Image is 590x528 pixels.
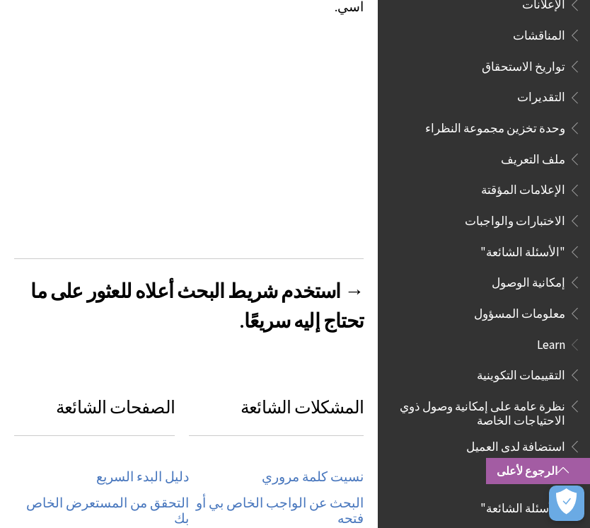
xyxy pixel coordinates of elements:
[482,54,565,74] span: تواريخ الاستحقاق
[465,209,565,228] span: الاختبارات والواجبات
[189,495,364,527] a: البحث عن الواجب الخاص بي أو فتحه
[474,302,565,321] span: معلومات المسؤول
[480,497,565,516] span: "الأسئلة الشائعة"
[486,458,590,484] a: الرجوع لأعلى
[14,495,189,527] a: التحقق من المستعرض الخاص بك
[513,23,565,42] span: المناقشات
[501,147,565,166] span: ملف التعريف
[480,240,565,259] span: "الأسئلة الشائعة"
[425,116,565,135] span: وحدة تخزين مجموعة النظراء
[517,86,565,105] span: التقديرات
[549,486,584,521] button: فتح التفضيلات
[481,178,565,197] span: الإعلامات المؤقتة
[14,29,364,226] iframe: Blackboard Learn Help Center
[530,466,565,485] span: الطلاب
[14,258,364,335] h2: → استخدم شريط البحث أعلاه للعثور على ما تحتاج إليه سريعًا.
[477,363,565,382] span: التقييمات التكوينية
[262,469,364,486] a: نسيت كلمة مروري
[537,333,565,352] span: Learn
[14,394,175,436] h3: الصفحات الشائعة
[492,270,565,289] span: إمكانية الوصول
[466,435,565,454] span: استضافة لدى العميل
[189,394,364,436] h3: المشكلات الشائعة
[96,469,189,486] a: دليل البدء السريع
[395,394,565,427] span: نظرة عامة على إمكانية وصول ذوي الاحتياجات الخاصة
